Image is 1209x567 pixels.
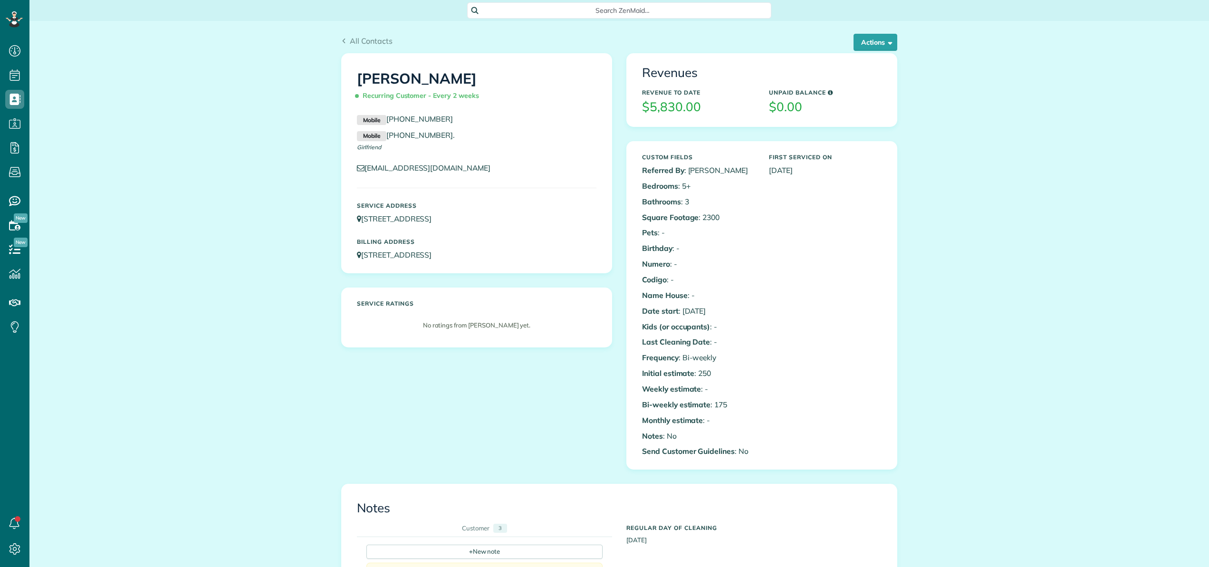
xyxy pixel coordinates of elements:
p: . [357,130,596,141]
small: Mobile [357,131,386,142]
span: New [14,213,28,223]
p: : - [642,321,755,332]
b: Weekly estimate [642,384,701,394]
h5: First Serviced On [769,154,882,160]
p: : No [642,431,755,442]
h5: Service Address [357,202,596,209]
b: Last Cleaning Date [642,337,710,346]
h5: Revenue to Date [642,89,755,96]
a: [EMAIL_ADDRESS][DOMAIN_NAME] [357,163,499,173]
b: Birthday [642,243,672,253]
h5: Custom Fields [642,154,755,160]
p: : - [642,227,755,238]
p: : [DATE] [642,306,755,317]
a: Mobile[PHONE_NUMBER] [357,114,453,124]
b: Date start [642,306,679,316]
p: : 5+ [642,181,755,192]
h5: Billing Address [357,239,596,245]
p: : Bi-weekly [642,352,755,363]
div: New note [366,545,603,559]
p: : - [642,336,755,347]
div: Customer [462,524,489,533]
b: Bedrooms [642,181,678,191]
p: : 3 [642,196,755,207]
button: Actions [854,34,897,51]
p: : - [642,243,755,254]
div: [DATE] [619,520,889,545]
span: Girlfriend [357,144,381,151]
span: New [14,238,28,247]
a: Mobile[PHONE_NUMBER] [357,130,453,140]
h5: Service ratings [357,300,596,307]
h3: $0.00 [769,100,882,114]
b: Name House [642,290,688,300]
a: [STREET_ADDRESS] [357,250,441,259]
p: : 250 [642,368,755,379]
b: Kids (or occupants) [642,322,710,331]
p: : - [642,290,755,301]
b: Monthly estimate [642,415,703,425]
h3: $5,830.00 [642,100,755,114]
h5: Regular day of cleaning [626,525,882,531]
h1: [PERSON_NAME] [357,71,596,104]
p: : [PERSON_NAME] [642,165,755,176]
a: All Contacts [341,35,393,47]
a: [STREET_ADDRESS] [357,214,441,223]
b: Referred By [642,165,684,175]
span: Recurring Customer - Every 2 weeks [357,87,483,104]
h3: Revenues [642,66,882,80]
p: : - [642,415,755,426]
b: Send Customer Guidelines [642,446,735,456]
p: : No [642,446,755,457]
h3: Notes [357,501,882,515]
b: Square Footage [642,212,699,222]
p: : - [642,259,755,269]
b: Bathrooms [642,197,681,206]
p: [DATE] [769,165,882,176]
b: Frequency [642,353,679,362]
span: + [469,547,473,556]
p: : 175 [642,399,755,410]
p: : - [642,384,755,394]
b: Bi-weekly estimate [642,400,710,409]
b: Numero [642,259,670,269]
b: Initial estimate [642,368,694,378]
small: Mobile [357,115,386,125]
b: Codigo [642,275,667,284]
p: : 2300 [642,212,755,223]
p: : - [642,274,755,285]
b: Notes [642,431,663,441]
b: Pets [642,228,658,237]
div: 3 [493,524,507,533]
h5: Unpaid Balance [769,89,882,96]
p: No ratings from [PERSON_NAME] yet. [362,321,592,330]
span: All Contacts [350,36,393,46]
